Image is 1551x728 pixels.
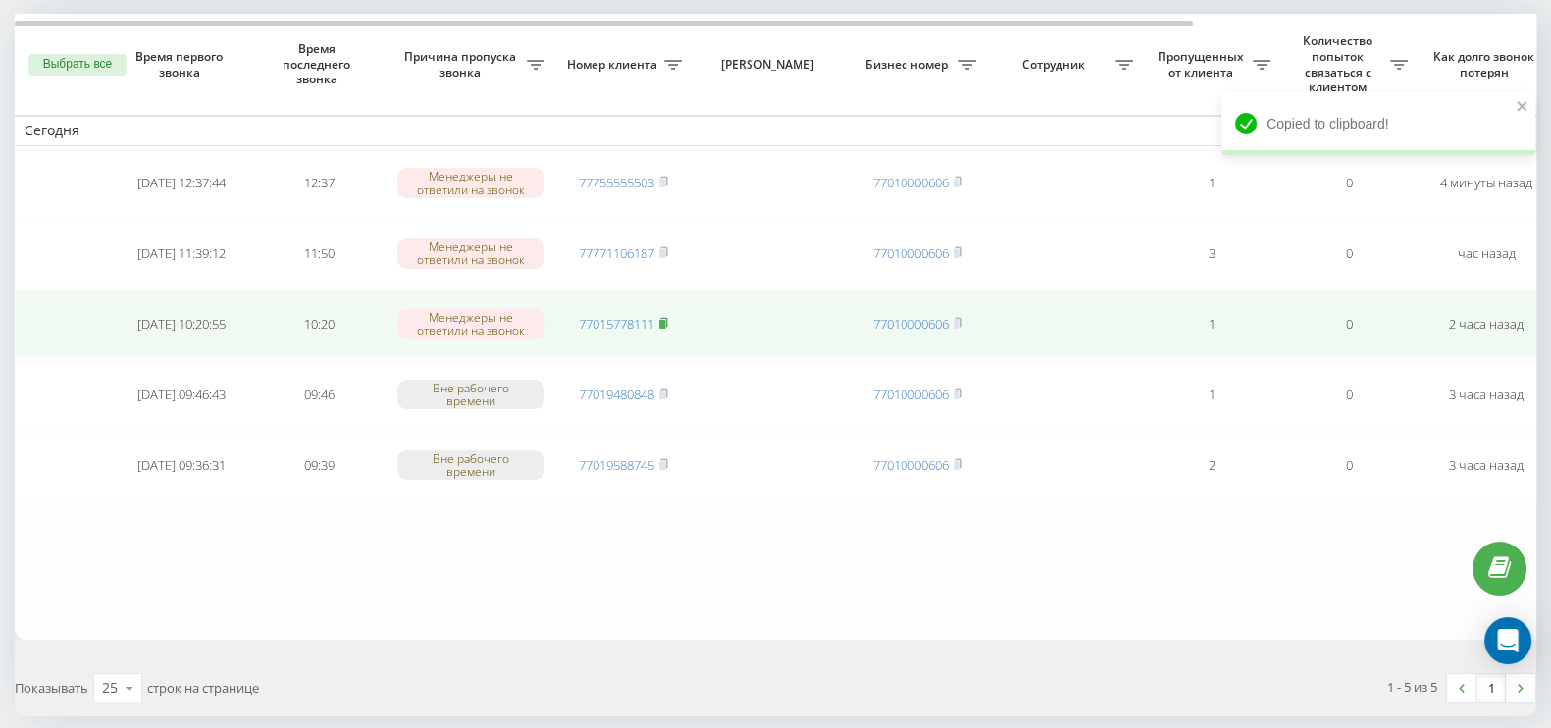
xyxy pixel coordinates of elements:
[1476,674,1506,702] a: 1
[1387,677,1437,697] div: 1 - 5 из 5
[113,290,250,357] td: [DATE] 10:20:55
[1143,361,1280,428] td: 1
[1280,150,1418,217] td: 0
[579,456,654,474] a: 77019588745
[579,174,654,191] a: 77755555503
[250,290,388,357] td: 10:20
[1153,49,1253,79] span: Пропущенных от клиента
[113,221,250,287] td: [DATE] 11:39:12
[250,432,388,498] td: 09:39
[129,49,234,79] span: Время первого звонка
[147,679,259,697] span: строк на странице
[579,315,654,333] a: 77015778111
[250,150,388,217] td: 12:37
[873,456,949,474] a: 77010000606
[397,49,527,79] span: Причина пропуска звонка
[1484,617,1531,664] div: Open Intercom Messenger
[102,678,118,698] div: 25
[397,380,544,409] div: Вне рабочего времени
[564,57,664,73] span: Номер клиента
[1280,361,1418,428] td: 0
[250,221,388,287] td: 11:50
[397,309,544,338] div: Менеджеры не ответили на звонок
[28,54,127,76] button: Выбрать все
[15,679,88,697] span: Показывать
[397,238,544,268] div: Менеджеры не ответили на звонок
[113,432,250,498] td: [DATE] 09:36:31
[873,244,949,262] a: 77010000606
[1280,221,1418,287] td: 0
[873,174,949,191] a: 77010000606
[1143,150,1280,217] td: 1
[579,386,654,403] a: 77019480848
[1143,221,1280,287] td: 3
[1143,432,1280,498] td: 2
[1280,432,1418,498] td: 0
[1516,98,1529,117] button: close
[708,57,832,73] span: [PERSON_NAME]
[250,361,388,428] td: 09:46
[397,450,544,480] div: Вне рабочего времени
[1143,290,1280,357] td: 1
[266,41,372,87] span: Время последнего звонка
[579,244,654,262] a: 77771106187
[996,57,1115,73] span: Сотрудник
[873,315,949,333] a: 77010000606
[113,361,250,428] td: [DATE] 09:46:43
[1280,290,1418,357] td: 0
[873,386,949,403] a: 77010000606
[858,57,958,73] span: Бизнес номер
[1221,92,1535,155] div: Copied to clipboard!
[397,168,544,197] div: Менеджеры не ответили на звонок
[113,150,250,217] td: [DATE] 12:37:44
